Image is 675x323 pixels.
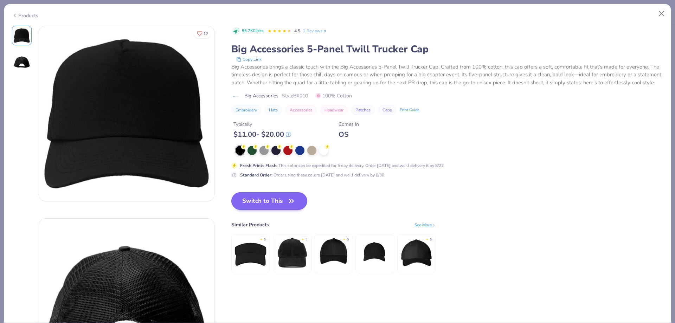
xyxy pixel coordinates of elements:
img: Big Accessories Corduroy Cap [275,236,309,269]
button: Like [194,28,211,38]
button: Patches [351,105,375,115]
div: ★ [301,237,304,240]
div: Products [12,12,38,19]
img: Front [39,26,214,201]
span: 4.5 [294,28,300,34]
div: This color can be expedited for 5 day delivery. Order [DATE] and we’ll delivery it by 8/22. [240,162,445,169]
button: Caps [378,105,396,115]
div: ★ [343,237,346,240]
div: Typically [233,121,291,128]
button: Switch to This [231,192,308,210]
div: Comes In [339,121,359,128]
a: 2 Reviews [303,28,327,34]
img: Econscious Twill 5-Panel Unstructured Hat [358,236,392,269]
button: copy to clipboard [234,56,264,63]
button: Accessories [285,105,317,115]
strong: Fresh Prints Flash : [240,163,277,168]
div: See More [414,222,436,228]
span: 100% Cotton [316,92,352,99]
div: 5 [347,237,349,242]
img: Back [13,54,30,71]
img: brand logo [231,93,241,99]
div: Big Accessories 5-Panel Twill Trucker Cap [231,43,663,56]
span: 56.7K Clicks [242,28,263,34]
button: Headwear [320,105,348,115]
div: Similar Products [231,221,269,228]
button: Hats [265,105,282,115]
img: Big Accessories 5-Panel Brushed Twill Unstructured Cap [400,236,433,269]
img: Front [13,27,30,44]
span: 10 [204,32,208,35]
div: Big Accessories brings a classic touch with the Big Accessories 5-Panel Twill Trucker Cap. Crafte... [231,63,663,87]
div: $ 11.00 - $ 20.00 [233,130,291,139]
strong: Standard Order : [240,172,272,178]
div: ★ [426,237,429,240]
button: Close [655,7,668,20]
span: Big Accessories [244,92,278,99]
div: 5 [306,237,307,242]
div: OS [339,130,359,139]
div: 4.5 Stars [268,26,291,37]
div: 5 [430,237,432,242]
button: Embroidery [231,105,261,115]
span: Style BX010 [282,92,308,99]
div: ★ [260,237,263,240]
img: Big Accessories 6-Panel Structured Trucker Cap [317,236,350,269]
div: Print Guide [400,107,419,113]
div: 5 [264,237,266,242]
div: Order using these colors [DATE] and we’ll delivery by 8/30. [240,172,385,178]
img: Big Accessories Cotton Twill Visor [234,236,267,269]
